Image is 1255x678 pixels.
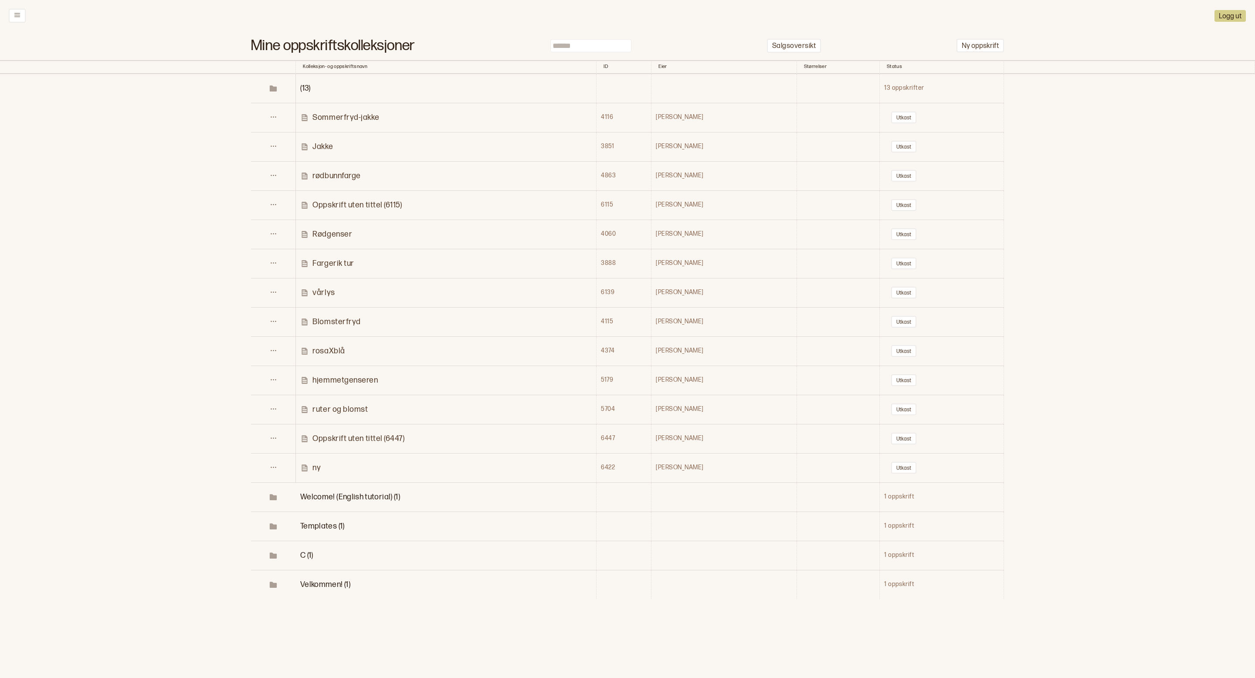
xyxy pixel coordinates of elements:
[251,580,295,589] span: Toggle Row Expanded
[597,103,651,132] td: 4116
[651,132,797,161] td: [PERSON_NAME]
[880,512,1004,541] td: 1 oppskrift
[597,366,651,395] td: 5179
[891,433,916,444] button: Utkast
[312,112,379,122] p: Sommerfryd-jakke
[651,161,797,190] td: [PERSON_NAME]
[651,424,797,453] td: [PERSON_NAME]
[651,103,797,132] td: [PERSON_NAME]
[651,249,797,278] td: [PERSON_NAME]
[651,60,797,74] th: Toggle SortBy
[597,453,651,482] td: 6422
[300,375,596,385] a: hjemmetgenseren
[891,345,916,357] button: Utkast
[251,41,415,51] h1: Mine oppskriftskolleksjoner
[312,229,352,239] p: Rødgenser
[251,522,295,531] span: Toggle Row Expanded
[300,112,596,122] a: Sommerfryd-jakke
[651,190,797,220] td: [PERSON_NAME]
[651,453,797,482] td: [PERSON_NAME]
[1214,10,1246,22] button: Logg ut
[300,142,596,152] a: Jakke
[300,200,596,210] a: Oppskrift uten tittel (6115)
[312,171,360,181] p: rødbunnfarge
[597,395,651,424] td: 5704
[300,171,596,181] a: rødbunnfarge
[880,482,1004,512] td: 1 oppskrift
[300,580,350,589] span: Toggle Row Expanded
[312,317,360,327] p: Blomsterfryd
[312,200,402,210] p: Oppskrift uten tittel (6115)
[880,541,1004,570] td: 1 oppskrift
[597,161,651,190] td: 4863
[957,39,1004,52] button: Ny oppskrift
[597,60,651,74] th: Toggle SortBy
[891,403,916,415] button: Utkast
[597,336,651,366] td: 4374
[891,374,916,386] button: Utkast
[891,258,916,269] button: Utkast
[300,404,596,414] a: ruter og blomst
[651,220,797,249] td: [PERSON_NAME]
[767,39,821,53] button: Salgsoversikt
[797,60,880,74] th: Toggle SortBy
[300,551,313,560] span: Toggle Row Expanded
[300,288,596,298] a: vårlys
[312,404,368,414] p: ruter og blomst
[300,346,596,356] a: rosaXblå
[651,395,797,424] td: [PERSON_NAME]
[300,258,596,268] a: Fargerik tur
[880,570,1004,599] td: 1 oppskrift
[300,492,400,502] span: Toggle Row Expanded
[300,317,596,327] a: Blomsterfryd
[312,463,321,473] p: ny
[597,220,651,249] td: 4060
[891,170,916,182] button: Utkast
[312,288,335,298] p: vårlys
[891,199,916,211] button: Utkast
[772,42,816,51] p: Salgsoversikt
[891,141,916,153] button: Utkast
[891,112,916,123] button: Utkast
[312,375,378,385] p: hjemmetgenseren
[597,278,651,307] td: 6139
[312,434,404,444] p: Oppskrift uten tittel (6447)
[597,307,651,336] td: 4115
[251,493,295,502] span: Toggle Row Expanded
[880,60,1004,74] th: Toggle SortBy
[597,132,651,161] td: 3851
[300,463,596,473] a: ny
[251,84,295,93] span: Toggle Row Expanded
[597,190,651,220] td: 6115
[891,462,916,474] button: Utkast
[597,424,651,453] td: 6447
[597,249,651,278] td: 3888
[251,551,295,560] span: Toggle Row Expanded
[251,60,296,74] th: Toggle SortBy
[296,60,597,74] th: Kolleksjon- og oppskriftsnavn
[891,316,916,328] button: Utkast
[300,229,596,239] a: Rødgenser
[300,434,596,444] a: Oppskrift uten tittel (6447)
[300,522,345,531] span: Toggle Row Expanded
[651,336,797,366] td: [PERSON_NAME]
[651,366,797,395] td: [PERSON_NAME]
[891,228,916,240] button: Utkast
[880,74,1004,103] td: 13 oppskrifter
[300,84,310,93] span: Toggle Row Expanded
[891,287,916,298] button: Utkast
[312,258,354,268] p: Fargerik tur
[651,278,797,307] td: [PERSON_NAME]
[312,346,345,356] p: rosaXblå
[312,142,333,152] p: Jakke
[651,307,797,336] td: [PERSON_NAME]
